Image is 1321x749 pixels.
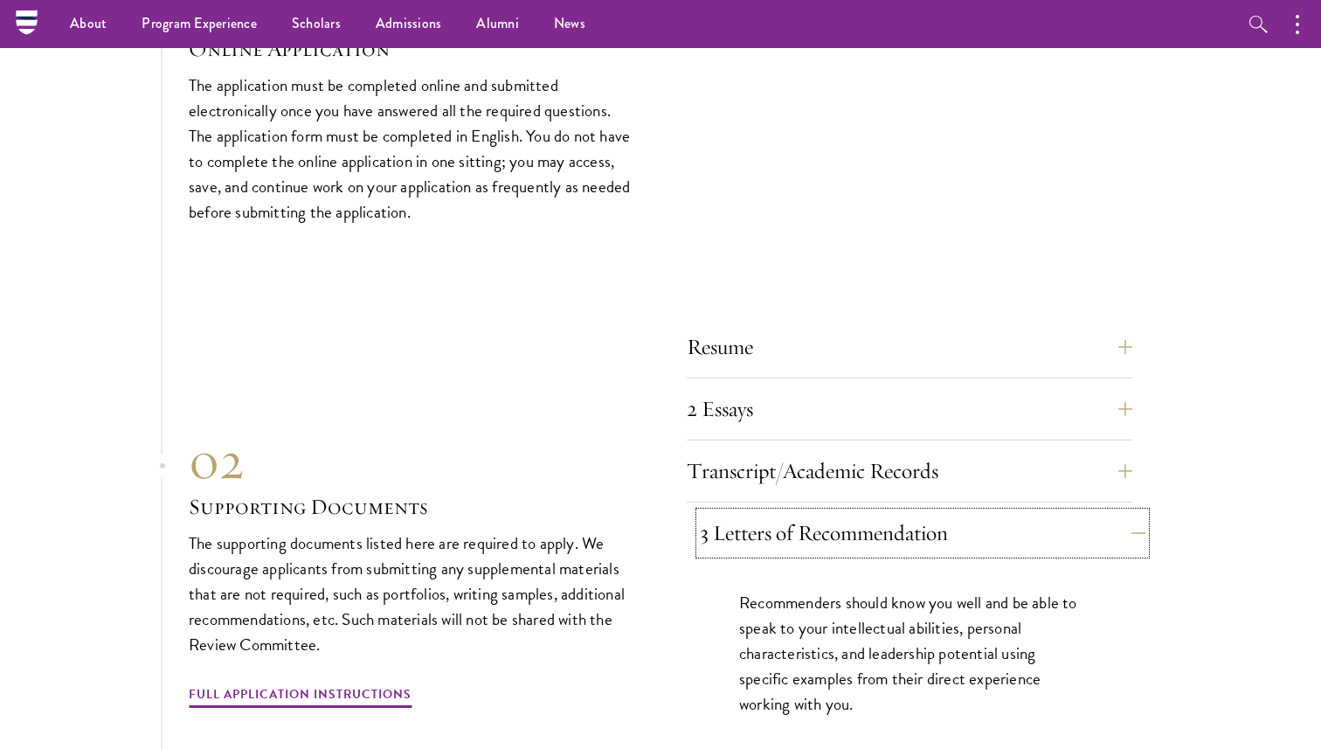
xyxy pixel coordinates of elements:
div: 02 [189,429,634,492]
h3: Online Application [189,34,634,64]
button: 3 Letters of Recommendation [700,512,1145,554]
button: Resume [687,326,1132,368]
h3: Supporting Documents [189,492,634,522]
button: 2 Essays [687,388,1132,430]
button: Transcript/Academic Records [687,450,1132,492]
p: The supporting documents listed here are required to apply. We discourage applicants from submitt... [189,531,634,657]
p: Recommenders should know you well and be able to speak to your intellectual abilities, personal c... [739,590,1080,717]
a: Full Application Instructions [189,683,412,711]
p: The application must be completed online and submitted electronically once you have answered all ... [189,73,634,225]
